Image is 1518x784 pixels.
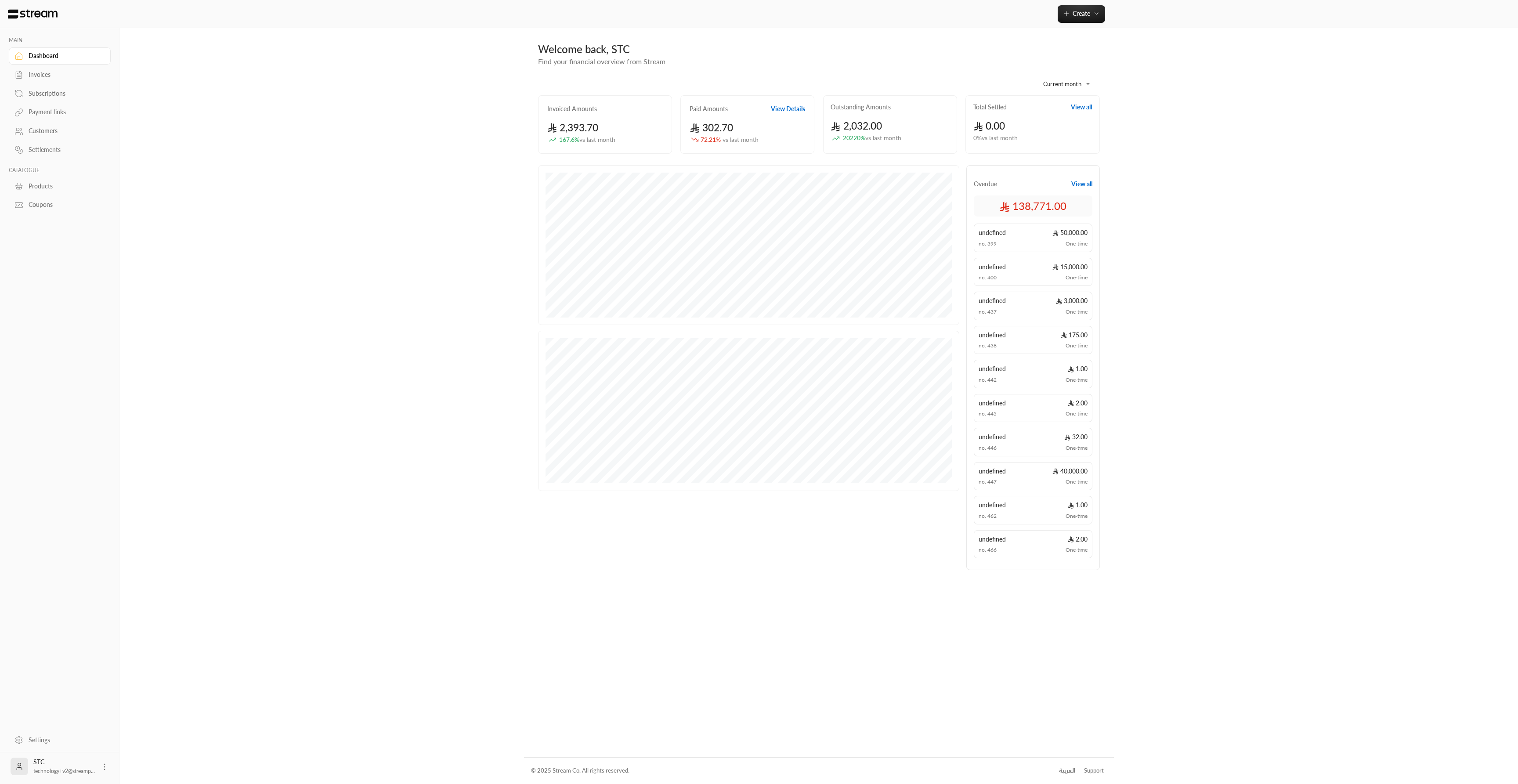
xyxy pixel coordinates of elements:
div: Welcome back, STC [538,42,1100,56]
span: no. 438 [979,342,997,349]
span: no. 400 [979,274,997,281]
span: Find your financial overview from Stream [538,57,665,65]
span: 2,393.70 [547,122,599,134]
span: 175.00 [1061,331,1088,340]
span: 50,000.00 [1052,228,1088,237]
span: undefined [979,501,1006,509]
div: Payment links [29,108,100,116]
span: 2.00 [1068,535,1088,544]
span: Overdue [974,180,997,188]
div: STC [33,758,95,775]
div: Current month [1030,72,1095,95]
span: 2,032.00 [831,120,882,132]
span: 3,000.00 [1056,296,1088,305]
a: Customers [9,123,111,140]
span: One-time [1066,513,1088,520]
a: Products [9,177,111,195]
img: Logo [7,9,58,19]
span: no. 399 [979,240,997,247]
p: MAIN [9,37,111,44]
a: Settings [9,731,111,748]
span: One-time [1066,478,1088,485]
span: 20220 % [843,134,901,143]
span: vs last month [579,136,615,143]
span: 72.21 % [701,135,759,145]
a: Coupons [9,196,111,213]
span: 0.00 [973,120,1005,132]
span: undefined [979,535,1006,544]
button: Create [1058,5,1105,23]
h2: Paid Amounts [690,105,728,113]
div: Coupons [29,200,100,209]
span: undefined [979,331,1006,340]
span: undefined [979,399,1006,408]
span: 2.00 [1068,399,1088,408]
span: undefined [979,467,1006,476]
div: Settlements [29,145,100,154]
span: undefined [979,228,1006,237]
span: One-time [1066,376,1088,383]
span: 15,000.00 [1052,263,1088,271]
div: Subscriptions [29,89,100,98]
div: Customers [29,126,100,135]
a: Settlements [9,141,111,159]
div: Products [29,182,100,191]
span: One-time [1066,444,1088,452]
a: Dashboard [9,47,111,65]
a: Subscriptions [9,85,111,102]
button: View all [1071,180,1092,188]
span: no. 447 [979,478,997,485]
span: no. 445 [979,410,997,417]
h2: Invoiced Amounts [547,105,597,113]
span: Create [1073,10,1090,17]
span: 1.00 [1068,501,1088,509]
button: View Details [771,105,805,113]
span: 138,771.00 [999,199,1066,213]
a: Support [1081,763,1106,779]
span: no. 442 [979,376,997,383]
p: CATALOGUE [9,167,111,174]
a: Invoices [9,66,111,83]
span: One-time [1066,546,1088,553]
h2: Total Settled [973,103,1007,112]
button: View all [1071,103,1092,112]
span: vs last month [723,136,759,143]
div: © 2025 Stream Co. All rights reserved. [531,766,629,775]
span: undefined [979,433,1006,441]
span: no. 466 [979,546,997,553]
span: undefined [979,296,1006,305]
span: no. 446 [979,444,997,452]
span: 167.6 % [559,135,615,145]
span: One-time [1066,410,1088,417]
span: 0 % vs last month [973,134,1018,143]
span: undefined [979,263,1006,271]
span: no. 437 [979,308,997,315]
span: undefined [979,365,1006,373]
div: Dashboard [29,51,100,60]
span: no. 462 [979,513,997,520]
span: 32.00 [1064,433,1088,441]
span: One-time [1066,240,1088,247]
span: 1.00 [1068,365,1088,373]
span: One-time [1066,274,1088,281]
span: vs last month [865,134,901,141]
h2: Outstanding Amounts [831,103,891,112]
span: 40,000.00 [1052,467,1088,476]
div: Settings [29,736,100,744]
span: technology+v2@streamp... [33,768,95,774]
div: العربية [1059,766,1075,775]
span: One-time [1066,342,1088,349]
div: Invoices [29,70,100,79]
a: Payment links [9,104,111,121]
span: 302.70 [690,122,733,134]
span: One-time [1066,308,1088,315]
